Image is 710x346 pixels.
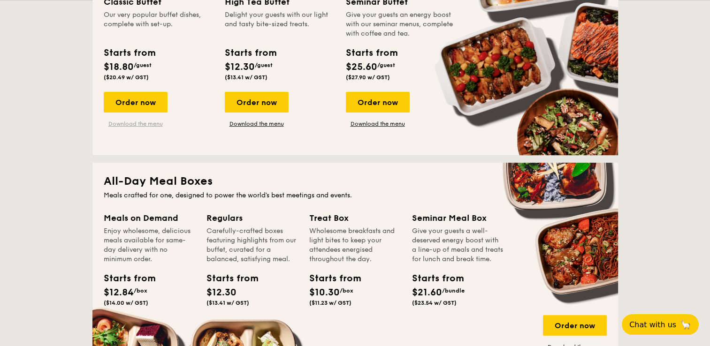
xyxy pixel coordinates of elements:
[104,120,168,128] a: Download the menu
[206,300,249,306] span: ($13.41 w/ GST)
[104,271,146,286] div: Starts from
[104,226,195,264] div: Enjoy wholesome, delicious meals available for same-day delivery with no minimum order.
[225,46,276,60] div: Starts from
[346,120,410,128] a: Download the menu
[206,211,298,225] div: Regulars
[622,314,699,335] button: Chat with us🦙
[309,300,351,306] span: ($11.23 w/ GST)
[206,271,249,286] div: Starts from
[104,300,148,306] span: ($14.00 w/ GST)
[377,62,395,68] span: /guest
[680,319,691,330] span: 🦙
[543,315,607,336] div: Order now
[309,211,401,225] div: Treat Box
[104,211,195,225] div: Meals on Demand
[104,74,149,81] span: ($20.49 w/ GST)
[346,74,390,81] span: ($27.90 w/ GST)
[104,92,168,113] div: Order now
[225,10,335,38] div: Delight your guests with our light and tasty bite-sized treats.
[346,61,377,73] span: $25.60
[412,211,504,225] div: Seminar Meal Box
[412,226,504,264] div: Give your guests a well-deserved energy boost with a line-up of meals and treats for lunch and br...
[206,226,298,264] div: Carefully-crafted boxes featuring highlights from our buffet, curated for a balanced, satisfying ...
[104,174,607,189] h2: All-Day Meal Boxes
[225,92,289,113] div: Order now
[225,120,289,128] a: Download the menu
[309,226,401,264] div: Wholesome breakfasts and light bites to keep your attendees energised throughout the day.
[104,287,134,298] span: $12.84
[412,300,457,306] span: ($23.54 w/ GST)
[346,46,397,60] div: Starts from
[346,10,456,38] div: Give your guests an energy boost with our seminar menus, complete with coffee and tea.
[104,10,214,38] div: Our very popular buffet dishes, complete with set-up.
[134,287,147,294] span: /box
[412,271,454,286] div: Starts from
[104,191,607,200] div: Meals crafted for one, designed to power the world's best meetings and events.
[206,287,237,298] span: $12.30
[225,61,255,73] span: $12.30
[309,271,351,286] div: Starts from
[104,61,134,73] span: $18.80
[346,92,410,113] div: Order now
[309,287,340,298] span: $10.30
[412,287,442,298] span: $21.60
[104,46,155,60] div: Starts from
[225,74,267,81] span: ($13.41 w/ GST)
[134,62,152,68] span: /guest
[255,62,273,68] span: /guest
[340,287,353,294] span: /box
[442,287,465,294] span: /bundle
[629,320,676,329] span: Chat with us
